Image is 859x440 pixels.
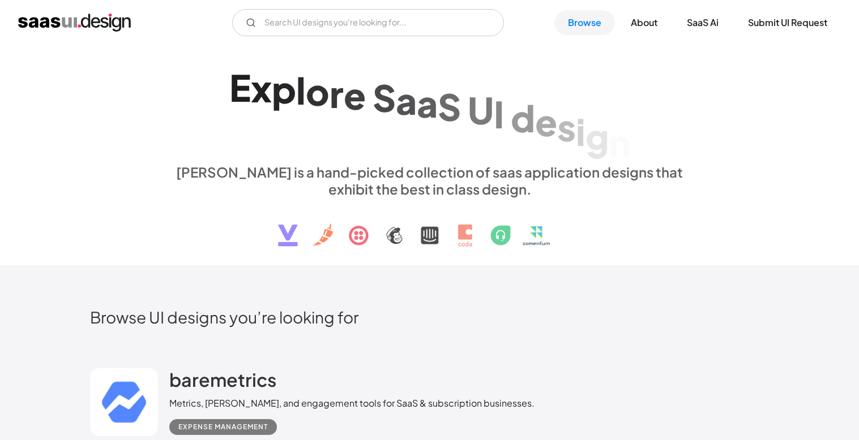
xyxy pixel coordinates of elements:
[673,10,732,35] a: SaaS Ai
[90,307,770,327] h2: Browse UI designs you’re looking for
[251,66,272,110] div: x
[438,85,461,128] div: S
[330,72,344,115] div: r
[511,96,535,140] div: d
[169,163,690,197] div: [PERSON_NAME] is a hand-picked collection of saas application designs that exhibit the best in cl...
[609,120,630,164] div: n
[734,10,841,35] a: Submit UI Request
[306,70,330,114] div: o
[232,9,504,36] input: Search UI designs you're looking for...
[396,79,417,122] div: a
[258,197,601,256] img: text, icon, saas logo
[232,9,504,36] form: Email Form
[586,115,609,159] div: g
[557,105,576,149] div: s
[169,368,276,391] h2: baremetrics
[296,68,306,112] div: l
[178,420,268,434] div: Expense Management
[169,396,535,410] div: Metrics, [PERSON_NAME], and engagement tools for SaaS & subscription businesses.
[373,76,396,120] div: S
[18,14,131,32] a: home
[494,92,504,136] div: I
[272,67,296,111] div: p
[169,368,276,396] a: baremetrics
[554,10,615,35] a: Browse
[468,88,494,132] div: U
[229,66,251,109] div: E
[535,101,557,144] div: e
[576,110,586,153] div: i
[617,10,671,35] a: About
[344,74,366,117] div: e
[169,65,690,152] h1: Explore SaaS UI design patterns & interactions.
[417,81,438,125] div: a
